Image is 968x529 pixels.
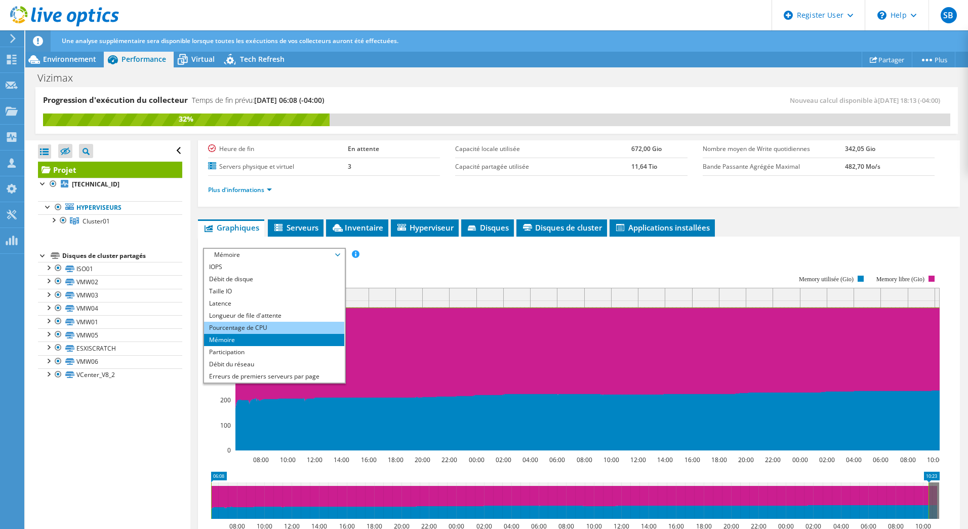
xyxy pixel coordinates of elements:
[43,114,330,125] div: 32%
[792,456,808,464] text: 00:00
[684,456,700,464] text: 16:00
[38,262,182,275] a: ISO01
[521,222,602,233] span: Disques de cluster
[204,370,344,383] li: Erreurs de premiers serveurs par page
[878,96,940,105] span: [DATE] 18:13 (-04:00)
[455,162,631,172] label: Capacité partagée utilisée
[522,456,538,464] text: 04:00
[576,456,592,464] text: 08:00
[62,36,398,45] span: Une analyse supplémentaire sera disponible lorsque toutes les exécutions de vos collecteurs auron...
[468,456,484,464] text: 00:00
[703,162,845,172] label: Bande Passante Agrégée Maximal
[38,178,182,191] a: [TECHNICAL_ID]
[657,456,672,464] text: 14:00
[38,368,182,382] a: VCenter_V8_2
[208,144,348,154] label: Heure de fin
[279,456,295,464] text: 10:00
[38,162,182,178] a: Projet
[631,144,662,153] b: 672,00 Gio
[83,217,110,225] span: Cluster01
[872,456,888,464] text: 06:00
[72,180,119,188] b: [TECHNICAL_ID]
[348,144,379,153] b: En attente
[819,456,834,464] text: 02:00
[441,456,457,464] text: 22:00
[900,456,915,464] text: 08:00
[273,222,318,233] span: Serveurs
[62,250,182,262] div: Disques de cluster partagés
[941,7,957,23] span: SB
[738,456,753,464] text: 20:00
[360,456,376,464] text: 16:00
[38,289,182,302] a: VMW03
[711,456,727,464] text: 18:00
[204,310,344,322] li: Longueur de file d'attente
[877,11,886,20] svg: \n
[208,162,348,172] label: Servers physique et virtuel
[240,54,285,64] span: Tech Refresh
[306,456,322,464] text: 12:00
[348,162,351,171] b: 3
[455,144,631,154] label: Capacité locale utilisée
[876,276,924,283] text: Memory libre (Gio)
[845,162,880,171] b: 482,70 Mo/s
[38,328,182,342] a: VMW05
[227,446,231,455] text: 0
[790,96,945,105] span: Nouveau calcul disponible à
[926,456,942,464] text: 10:00
[220,396,231,404] text: 200
[615,222,710,233] span: Applications installées
[331,222,383,233] span: Inventaire
[845,144,875,153] b: 342,05 Gio
[33,72,89,84] h1: Vizimax
[204,334,344,346] li: Mémoire
[387,456,403,464] text: 18:00
[549,456,564,464] text: 06:00
[204,346,344,358] li: Participation
[631,162,657,171] b: 11,64 Tio
[38,355,182,368] a: VMW06
[38,302,182,315] a: VMW04
[912,52,955,67] a: Plus
[38,315,182,328] a: VMW01
[253,456,268,464] text: 08:00
[630,456,646,464] text: 12:00
[703,144,845,154] label: Nombre moyen de Write quotidiennes
[204,285,344,297] li: Taille IO
[203,222,259,233] span: Graphiques
[204,322,344,334] li: Pourcentage de CPU
[764,456,780,464] text: 22:00
[396,222,454,233] span: Hyperviseur
[862,52,912,67] a: Partager
[466,222,509,233] span: Disques
[204,358,344,370] li: Débit du réseau
[799,276,854,283] text: Memory utilisée (Gio)
[208,185,272,194] a: Plus d'informations
[38,342,182,355] a: ESXISCRATCH
[191,54,215,64] span: Virtual
[204,297,344,310] li: Latence
[43,54,96,64] span: Environnement
[845,456,861,464] text: 04:00
[603,456,619,464] text: 10:00
[204,261,344,273] li: IOPS
[38,214,182,228] a: Cluster01
[254,95,324,105] span: [DATE] 06:08 (-04:00)
[414,456,430,464] text: 20:00
[38,275,182,288] a: VMW02
[204,273,344,285] li: Débit de disque
[209,249,339,261] span: Mémoire
[38,201,182,214] a: Hyperviseurs
[220,421,231,430] text: 100
[122,54,166,64] span: Performance
[333,456,349,464] text: 14:00
[495,456,511,464] text: 02:00
[192,95,324,106] h4: Temps de fin prévu:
